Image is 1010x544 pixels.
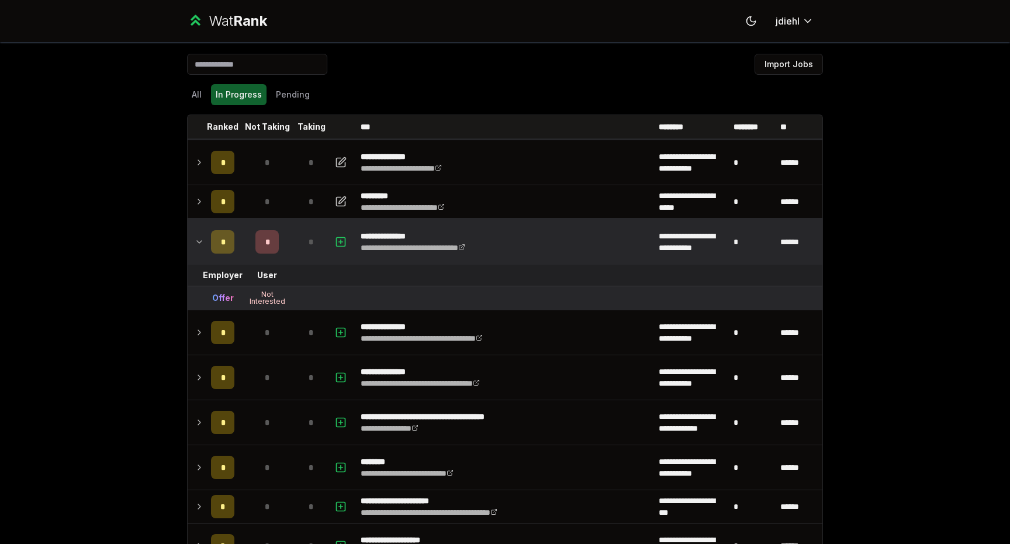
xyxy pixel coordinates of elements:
[209,12,267,30] div: Wat
[244,291,290,305] div: Not Interested
[211,84,267,105] button: In Progress
[298,121,326,133] p: Taking
[212,292,234,304] div: Offer
[206,265,239,286] td: Employer
[271,84,314,105] button: Pending
[766,11,823,32] button: jdiehl
[233,12,267,29] span: Rank
[245,121,290,133] p: Not Taking
[776,14,800,28] span: jdiehl
[187,12,267,30] a: WatRank
[239,265,295,286] td: User
[755,54,823,75] button: Import Jobs
[207,121,238,133] p: Ranked
[187,84,206,105] button: All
